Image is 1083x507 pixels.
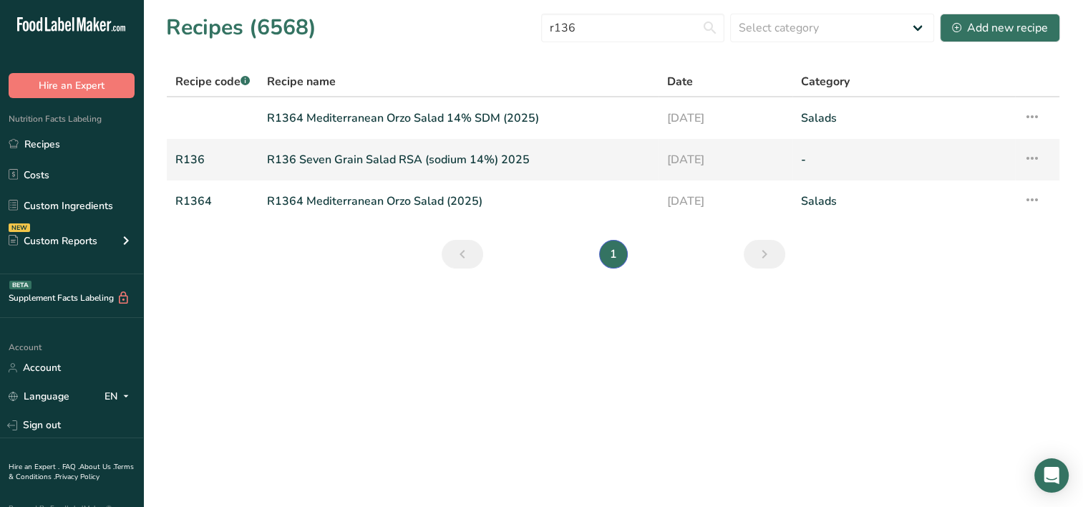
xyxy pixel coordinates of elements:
[9,384,69,409] a: Language
[62,462,79,472] a: FAQ .
[744,240,785,269] a: Next page
[79,462,114,472] a: About Us .
[267,73,336,90] span: Recipe name
[175,186,250,216] a: R1364
[166,11,316,44] h1: Recipes (6568)
[267,186,650,216] a: R1364 Mediterranean Orzo Salad (2025)
[9,462,59,472] a: Hire an Expert .
[9,281,31,289] div: BETA
[952,19,1048,37] div: Add new recipe
[175,74,250,90] span: Recipe code
[9,462,134,482] a: Terms & Conditions .
[175,145,250,175] a: R136
[267,103,650,133] a: R1364 Mediterranean Orzo Salad 14% SDM (2025)
[55,472,99,482] a: Privacy Policy
[442,240,483,269] a: Previous page
[801,145,1006,175] a: -
[541,14,724,42] input: Search for recipe
[667,186,784,216] a: [DATE]
[1034,458,1069,493] div: Open Intercom Messenger
[9,73,135,98] button: Hire an Expert
[801,103,1006,133] a: Salads
[105,388,135,405] div: EN
[267,145,650,175] a: R136 Seven Grain Salad RSA (sodium 14%) 2025
[667,73,693,90] span: Date
[9,223,30,232] div: NEW
[940,14,1060,42] button: Add new recipe
[667,103,784,133] a: [DATE]
[667,145,784,175] a: [DATE]
[9,233,97,248] div: Custom Reports
[801,186,1006,216] a: Salads
[801,73,850,90] span: Category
